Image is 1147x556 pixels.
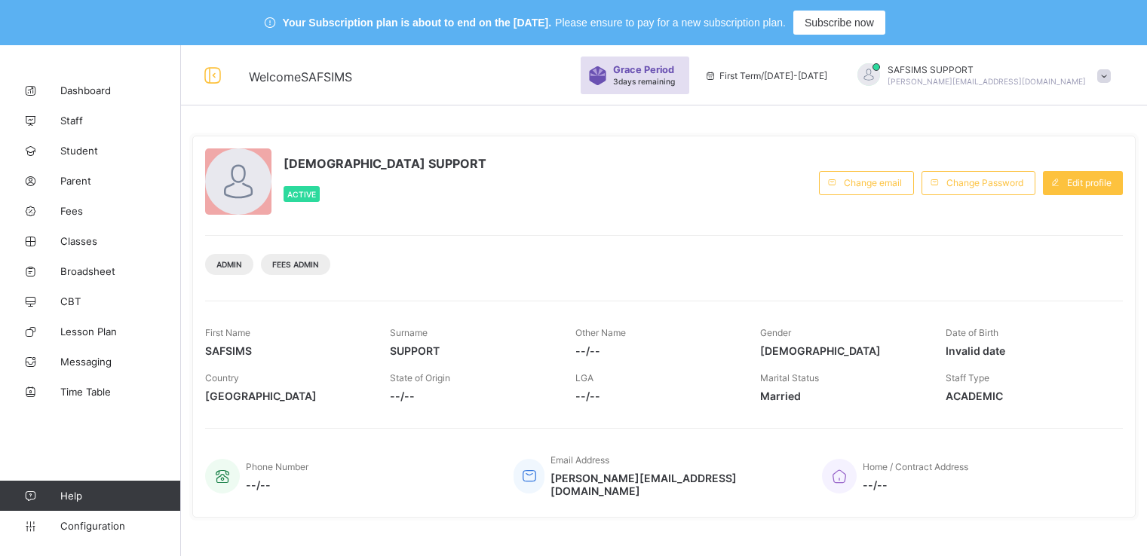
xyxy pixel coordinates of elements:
span: SUPPORT [390,344,552,357]
span: Fees Admin [272,260,319,269]
span: Help [60,490,180,502]
span: [DEMOGRAPHIC_DATA] SUPPORT [284,156,486,171]
img: sticker-purple.71386a28dfed39d6af7621340158ba97.svg [588,66,607,85]
span: Configuration [60,520,180,532]
span: Fees [60,205,181,217]
span: --/-- [575,344,738,357]
span: Subscribe now [805,17,874,29]
span: Dashboard [60,84,181,96]
span: Home / Contract Address [863,461,968,472]
span: Your Subscription plan is about to end on the [DATE]. [283,17,551,29]
span: [GEOGRAPHIC_DATA] [205,390,367,402]
span: --/-- [575,390,738,402]
span: SAFSIMS SUPPORT [888,64,1086,75]
span: First Name [205,327,250,338]
span: Admin [216,260,242,269]
span: Phone Number [246,461,308,472]
span: Grace Period [613,64,674,75]
span: --/-- [246,478,308,491]
span: Please ensure to pay for a new subscription plan. [555,17,786,29]
span: LGA [575,372,593,383]
div: SAFSIMSSUPPORT [842,63,1118,88]
span: Change Password [946,177,1023,188]
span: [PERSON_NAME][EMAIL_ADDRESS][DOMAIN_NAME] [888,77,1086,86]
span: Parent [60,175,181,187]
span: [DEMOGRAPHIC_DATA] [760,344,922,357]
span: Classes [60,235,181,247]
span: 3 days remaining [613,77,675,86]
span: Change email [844,177,902,188]
span: Time Table [60,386,181,398]
span: Surname [390,327,428,338]
span: Student [60,145,181,157]
span: Gender [760,327,791,338]
span: SAFSIMS [205,344,367,357]
span: Welcome SAFSIMS [249,69,352,84]
span: State of Origin [390,372,450,383]
span: Email Address [550,454,609,466]
span: --/-- [390,390,552,402]
span: ACADEMIC [946,390,1108,402]
span: Invalid date [946,344,1108,357]
span: session/term information [704,70,827,81]
span: Marital Status [760,372,819,383]
span: CBT [60,295,181,307]
span: Broadsheet [60,265,181,277]
span: Country [205,372,239,383]
span: Date of Birth [946,327,998,338]
span: Staff Type [946,372,989,383]
span: Messaging [60,356,181,368]
span: Edit profile [1067,177,1112,188]
span: Lesson Plan [60,325,181,338]
span: Other Name [575,327,626,338]
span: --/-- [863,478,968,491]
span: [PERSON_NAME][EMAIL_ADDRESS][DOMAIN_NAME] [550,472,799,497]
span: Active [287,190,316,199]
span: Staff [60,115,181,127]
span: Married [760,390,922,402]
